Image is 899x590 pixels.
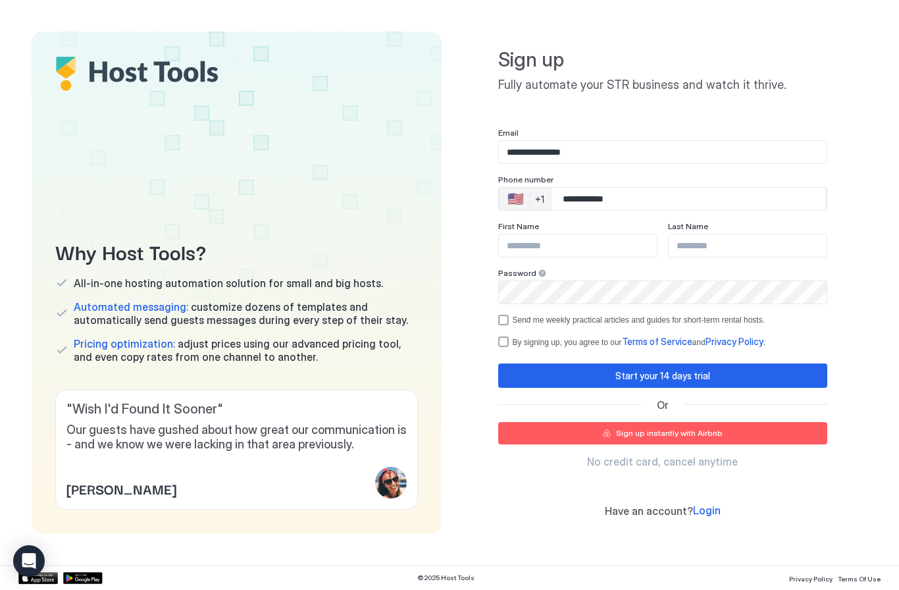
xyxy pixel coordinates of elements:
[657,398,669,412] span: Or
[622,337,692,347] a: Terms of Service
[513,336,827,348] div: By signing up, you agree to our and .
[18,572,58,584] a: App Store
[838,571,881,585] a: Terms Of Use
[74,337,418,363] span: adjust prices using our advanced pricing tool, and even copy rates from one channel to another.
[552,187,826,211] input: Phone Number input
[706,337,763,347] a: Privacy Policy
[669,234,827,257] input: Input Field
[499,141,827,163] input: Input Field
[498,78,827,93] span: Fully automate your STR business and watch it thrive.
[74,300,418,327] span: customize dozens of templates and automatically send guests messages during every step of their s...
[789,571,833,585] a: Privacy Policy
[498,221,539,231] span: First Name
[375,467,407,498] div: profile
[66,479,176,498] span: [PERSON_NAME]
[605,504,693,518] span: Have an account?
[693,504,721,518] a: Login
[706,336,763,347] span: Privacy Policy
[55,236,418,266] span: Why Host Tools?
[838,575,881,583] span: Terms Of Use
[507,191,524,207] div: 🇺🇸
[74,337,175,350] span: Pricing optimization:
[63,572,103,584] a: Google Play Store
[498,174,553,184] span: Phone number
[498,47,827,72] span: Sign up
[668,221,708,231] span: Last Name
[13,545,45,577] div: Open Intercom Messenger
[615,369,710,383] div: Start your 14 days trial
[789,575,833,583] span: Privacy Policy
[417,574,475,582] span: © 2025 Host Tools
[66,401,407,417] span: " Wish I'd Found It Sooner "
[498,422,827,444] button: Sign up instantly with Airbnb
[499,234,657,257] input: Input Field
[535,194,544,205] div: +1
[66,423,407,452] span: Our guests have gushed about how great our communication is - and we know we were lacking in that...
[622,336,692,347] span: Terms of Service
[498,268,536,278] span: Password
[513,315,827,325] div: Send me weekly practical articles and guides for short-term rental hosts.
[498,315,827,325] div: optOut
[587,455,738,468] span: No credit card, cancel anytime
[74,300,188,313] span: Automated messaging:
[498,128,519,138] span: Email
[74,277,383,290] span: All-in-one hosting automation solution for small and big hosts.
[498,336,827,348] div: termsPrivacy
[498,363,827,388] button: Start your 14 days trial
[499,281,827,304] input: Input Field
[500,188,552,210] div: Countries button
[616,427,723,439] div: Sign up instantly with Airbnb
